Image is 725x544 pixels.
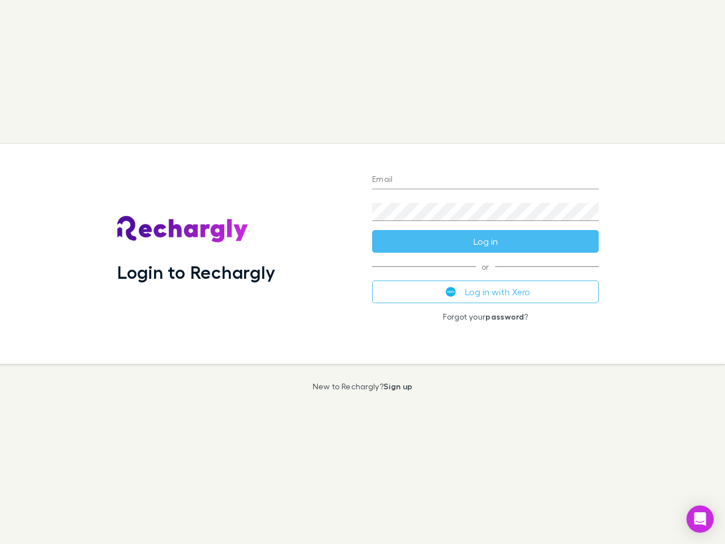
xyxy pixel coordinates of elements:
img: Rechargly's Logo [117,216,249,243]
p: New to Rechargly? [313,382,413,391]
img: Xero's logo [446,287,456,297]
p: Forgot your ? [372,312,599,321]
div: Open Intercom Messenger [686,505,714,533]
button: Log in with Xero [372,280,599,303]
span: or [372,266,599,267]
a: Sign up [383,381,412,391]
h1: Login to Rechargly [117,261,275,283]
button: Log in [372,230,599,253]
a: password [485,312,524,321]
